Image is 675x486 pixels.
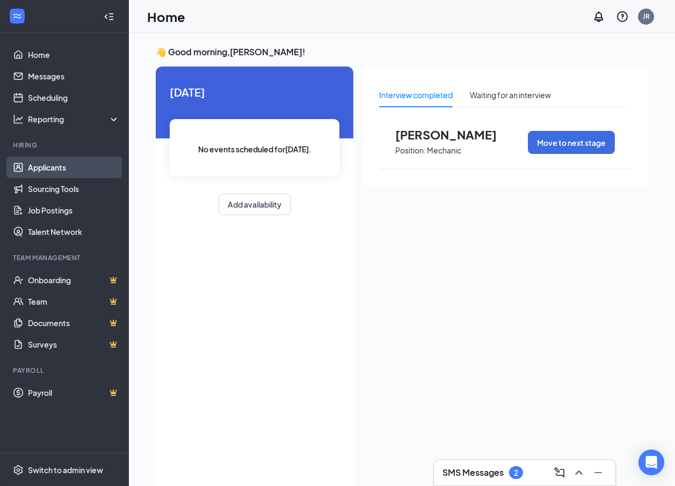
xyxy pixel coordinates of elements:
[13,114,24,124] svg: Analysis
[13,366,118,375] div: Payroll
[643,12,650,21] div: JR
[592,466,605,479] svg: Minimize
[616,10,629,23] svg: QuestionInfo
[13,141,118,150] div: Hiring
[572,466,585,479] svg: ChevronUp
[470,89,551,101] div: Waiting for an interview
[28,200,120,221] a: Job Postings
[104,11,114,22] svg: Collapse
[28,221,120,242] a: Talent Network
[379,89,453,101] div: Interview completed
[28,269,120,291] a: OnboardingCrown
[427,145,461,156] p: Mechanic
[28,465,103,475] div: Switch to admin view
[28,157,120,178] a: Applicants
[442,467,504,478] h3: SMS Messages
[638,450,664,475] div: Open Intercom Messenger
[219,194,291,215] button: Add availability
[395,128,513,142] span: [PERSON_NAME]
[570,464,587,481] button: ChevronUp
[28,312,120,334] a: DocumentsCrown
[528,131,615,154] button: Move to next stage
[28,382,120,403] a: PayrollCrown
[12,11,23,21] svg: WorkstreamLogo
[28,65,120,87] a: Messages
[592,10,605,23] svg: Notifications
[28,334,120,355] a: SurveysCrown
[198,143,311,155] span: No events scheduled for [DATE] .
[28,44,120,65] a: Home
[13,465,24,475] svg: Settings
[156,46,648,58] h3: 👋 Good morning, [PERSON_NAME] !
[28,291,120,312] a: TeamCrown
[590,464,607,481] button: Minimize
[551,464,568,481] button: ComposeMessage
[147,8,185,26] h1: Home
[395,145,426,156] p: Position:
[28,114,120,124] div: Reporting
[28,87,120,108] a: Scheduling
[28,178,120,200] a: Sourcing Tools
[170,84,339,100] span: [DATE]
[514,468,518,477] div: 2
[13,253,118,262] div: Team Management
[553,466,566,479] svg: ComposeMessage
